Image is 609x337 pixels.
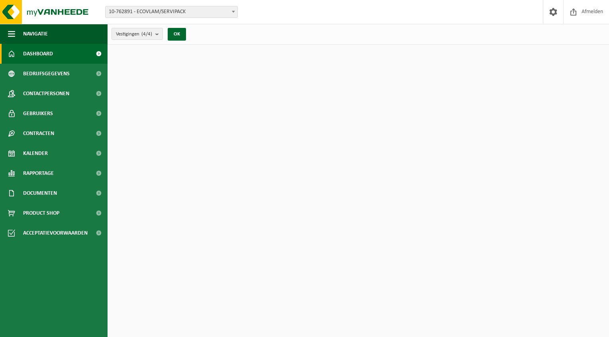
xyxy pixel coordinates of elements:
span: 10-762891 - ECOVLAM/SERVIPACK [105,6,238,18]
button: Vestigingen(4/4) [112,28,163,40]
span: Rapportage [23,163,54,183]
span: Dashboard [23,44,53,64]
span: Kalender [23,143,48,163]
span: Contracten [23,123,54,143]
span: Documenten [23,183,57,203]
span: Contactpersonen [23,84,69,104]
span: Vestigingen [116,28,152,40]
span: 10-762891 - ECOVLAM/SERVIPACK [106,6,237,18]
span: Navigatie [23,24,48,44]
count: (4/4) [141,31,152,37]
button: OK [168,28,186,41]
span: Gebruikers [23,104,53,123]
span: Acceptatievoorwaarden [23,223,88,243]
span: Bedrijfsgegevens [23,64,70,84]
span: Product Shop [23,203,59,223]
